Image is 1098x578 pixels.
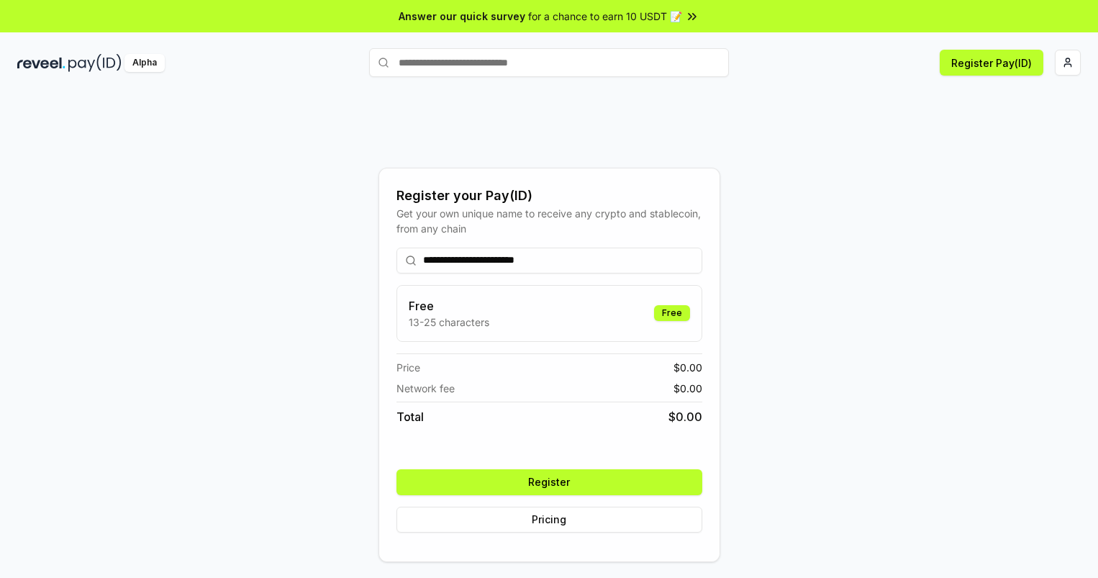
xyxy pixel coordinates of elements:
[409,297,489,315] h3: Free
[668,408,702,425] span: $ 0.00
[396,360,420,375] span: Price
[654,305,690,321] div: Free
[396,186,702,206] div: Register your Pay(ID)
[409,315,489,330] p: 13-25 characters
[396,206,702,236] div: Get your own unique name to receive any crypto and stablecoin, from any chain
[68,54,122,72] img: pay_id
[396,408,424,425] span: Total
[673,360,702,375] span: $ 0.00
[940,50,1043,76] button: Register Pay(ID)
[528,9,682,24] span: for a chance to earn 10 USDT 📝
[396,469,702,495] button: Register
[124,54,165,72] div: Alpha
[396,381,455,396] span: Network fee
[399,9,525,24] span: Answer our quick survey
[17,54,65,72] img: reveel_dark
[673,381,702,396] span: $ 0.00
[396,507,702,533] button: Pricing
